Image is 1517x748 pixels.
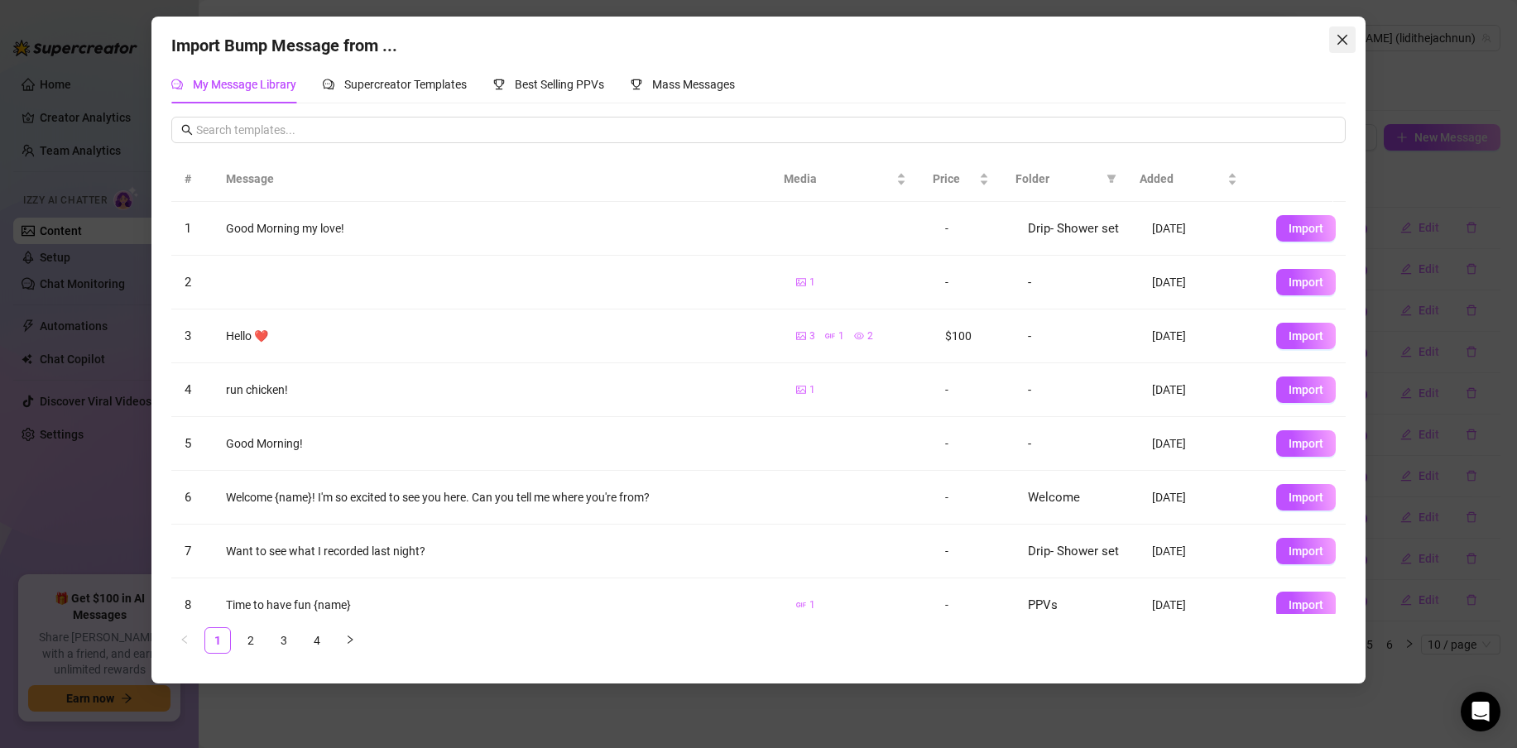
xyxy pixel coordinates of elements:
span: - [1028,436,1031,451]
span: 1 [809,382,815,398]
td: - [932,417,1015,471]
span: Media [784,170,893,188]
td: [DATE] [1139,578,1263,632]
span: 6 [185,490,191,505]
input: Search templates... [196,121,1335,139]
li: 3 [271,627,297,654]
div: Time to have fun {name} [226,596,769,614]
div: Good Morning my love! [226,219,769,237]
span: - [1028,382,1031,397]
li: 4 [304,627,330,654]
button: right [337,627,363,654]
span: gif [796,600,806,610]
span: close [1336,33,1349,46]
span: trophy [493,79,505,90]
li: Previous Page [171,627,198,654]
span: comment [171,79,183,90]
td: [DATE] [1139,309,1263,363]
span: - [1028,275,1031,290]
span: Import [1289,437,1323,450]
td: - [932,525,1015,578]
button: Import [1276,323,1336,349]
button: Import [1276,430,1336,457]
div: Open Intercom Messenger [1461,692,1500,731]
button: Import [1276,376,1336,403]
span: - [1028,328,1031,343]
td: [DATE] [1139,525,1263,578]
li: 1 [204,627,231,654]
span: Import [1289,491,1323,504]
td: [DATE] [1139,417,1263,471]
span: 3 [809,328,815,344]
span: Mass Messages [652,78,735,91]
span: Drip- Shower set [1028,221,1119,236]
span: picture [796,385,806,395]
a: 3 [271,628,296,653]
li: 2 [238,627,264,654]
span: filter [1107,174,1116,184]
button: Import [1276,269,1336,295]
span: Welcome [1028,490,1080,505]
li: Next Page [337,627,363,654]
span: 2 [867,328,873,344]
span: Import Bump Message from ... [171,36,397,55]
button: Import [1276,484,1336,511]
span: Folder [1015,170,1100,188]
span: gif [825,331,835,341]
span: Import [1289,383,1323,396]
div: Want to see what I recorded last night? [226,542,769,560]
span: search [181,124,193,136]
span: 8 [185,597,191,612]
span: 5 [185,436,191,451]
span: filter [1103,166,1120,191]
th: Added [1126,156,1251,202]
span: My Message Library [193,78,296,91]
span: 7 [185,544,191,559]
button: Import [1276,215,1336,242]
div: Welcome {name}! I'm so excited to see you here. Can you tell me where you're from? [226,488,769,506]
span: 4 [185,382,191,397]
td: - [932,256,1015,309]
span: 2 [185,275,191,290]
td: [DATE] [1139,202,1263,256]
span: Price [933,170,976,188]
span: 1 [185,221,191,236]
span: Import [1289,329,1323,343]
div: run chicken! [226,381,769,399]
td: $100 [932,309,1015,363]
span: Close [1329,33,1356,46]
span: Best Selling PPVs [515,78,604,91]
td: - [932,363,1015,417]
span: Import [1289,544,1323,558]
td: [DATE] [1139,471,1263,525]
div: Hello ❤️ [226,327,769,345]
td: - [932,202,1015,256]
td: [DATE] [1139,256,1263,309]
th: Media [771,156,919,202]
button: Import [1276,538,1336,564]
div: Good Morning! [226,434,769,453]
span: Added [1140,170,1224,188]
td: [DATE] [1139,363,1263,417]
button: Close [1329,26,1356,53]
th: # [171,156,213,202]
span: left [180,635,190,645]
span: 1 [809,275,815,290]
span: eye [854,331,864,341]
a: 4 [305,628,329,653]
td: - [932,578,1015,632]
a: 1 [205,628,230,653]
span: Import [1289,276,1323,289]
span: 1 [838,328,844,344]
span: Drip- Shower set [1028,544,1119,559]
span: Import [1289,222,1323,235]
span: comment [323,79,334,90]
span: Import [1289,598,1323,611]
a: 2 [238,628,263,653]
button: Import [1276,592,1336,618]
span: picture [796,277,806,287]
th: Message [213,156,770,202]
span: 1 [809,597,815,613]
span: picture [796,331,806,341]
td: - [932,471,1015,525]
